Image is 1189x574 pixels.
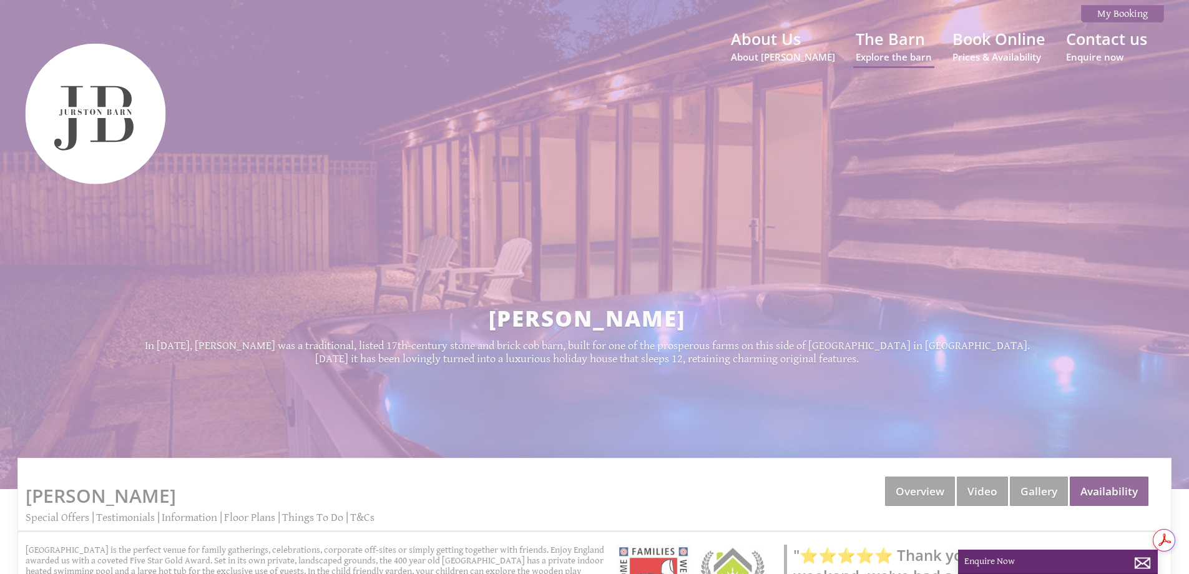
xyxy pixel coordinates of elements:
p: In [DATE], [PERSON_NAME] was a traditional, listed 17th-century stone and brick cob barn, built f... [132,339,1043,365]
a: Contact usEnquire now [1066,28,1147,63]
a: Video [957,477,1008,506]
a: My Booking [1081,5,1164,22]
p: Enquire Now [964,556,1152,567]
a: T&Cs [350,511,374,524]
a: Availability [1070,477,1148,506]
a: Testimonials [96,511,155,524]
a: Overview [885,477,955,506]
small: Explore the barn [856,51,932,63]
a: [PERSON_NAME] [26,483,176,508]
a: The BarnExplore the barn [856,28,932,63]
img: Jurston Barn [17,36,174,192]
small: Prices & Availability [952,51,1045,63]
small: Enquire now [1066,51,1147,63]
a: Special Offers [26,511,89,524]
a: Information [162,511,217,524]
h2: [PERSON_NAME] [132,304,1043,333]
a: Things To Do [282,511,343,524]
a: Floor Plans [224,511,275,524]
a: Gallery [1010,477,1068,506]
a: About UsAbout [PERSON_NAME] [731,28,835,63]
a: Book OnlinePrices & Availability [952,28,1045,63]
small: About [PERSON_NAME] [731,51,835,63]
